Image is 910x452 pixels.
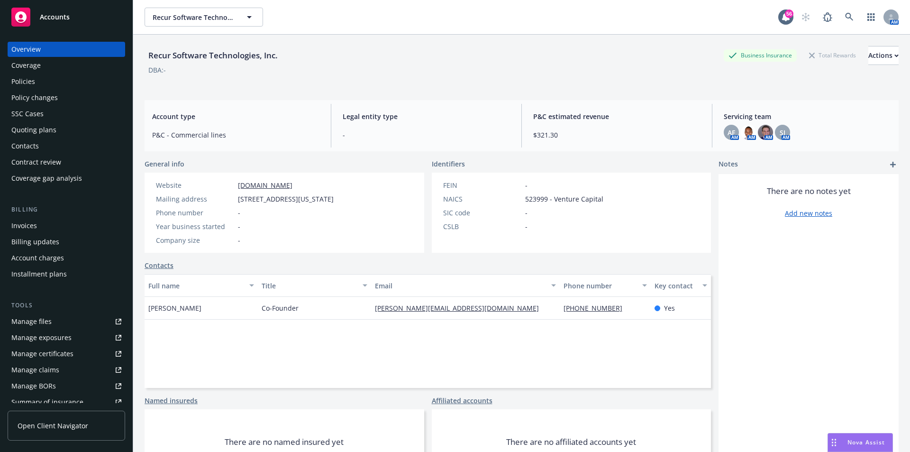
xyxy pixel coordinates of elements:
[8,4,125,30] a: Accounts
[148,303,201,313] span: [PERSON_NAME]
[11,362,59,378] div: Manage claims
[655,281,697,291] div: Key contact
[145,260,173,270] a: Contacts
[8,122,125,138] a: Quoting plans
[564,304,630,313] a: [PHONE_NUMBER]
[868,46,899,65] div: Actions
[238,194,334,204] span: [STREET_ADDRESS][US_STATE]
[443,194,521,204] div: NAICS
[8,234,125,249] a: Billing updates
[8,301,125,310] div: Tools
[8,314,125,329] a: Manage files
[11,330,72,345] div: Manage exposures
[664,303,675,313] span: Yes
[651,274,711,297] button: Key contact
[11,58,41,73] div: Coverage
[11,314,52,329] div: Manage files
[11,42,41,57] div: Overview
[11,218,37,233] div: Invoices
[145,159,184,169] span: General info
[11,378,56,394] div: Manage BORs
[533,130,701,140] span: $321.30
[8,138,125,154] a: Contacts
[8,155,125,170] a: Contract review
[741,125,756,140] img: photo
[11,106,44,121] div: SSC Cases
[152,111,319,121] span: Account type
[11,250,64,266] div: Account charges
[8,330,125,345] a: Manage exposures
[371,274,560,297] button: Email
[225,436,344,448] span: There are no named insured yet
[156,235,234,245] div: Company size
[343,111,510,121] span: Legal entity type
[525,180,528,190] span: -
[11,90,58,105] div: Policy changes
[8,378,125,394] a: Manage BORs
[758,125,773,140] img: photo
[156,180,234,190] div: Website
[148,281,244,291] div: Full name
[156,208,234,218] div: Phone number
[262,281,357,291] div: Title
[11,138,39,154] div: Contacts
[148,65,166,75] div: DBA: -
[18,421,88,431] span: Open Client Navigator
[432,159,465,169] span: Identifiers
[847,438,885,446] span: Nova Assist
[887,159,899,170] a: add
[8,362,125,378] a: Manage claims
[443,180,521,190] div: FEIN
[262,303,299,313] span: Co-Founder
[560,274,650,297] button: Phone number
[780,128,785,138] span: SJ
[11,395,83,410] div: Summary of insurance
[153,12,235,22] span: Recur Software Technologies, Inc.
[719,159,738,170] span: Notes
[375,281,546,291] div: Email
[533,111,701,121] span: P&C estimated revenue
[8,218,125,233] a: Invoices
[11,122,56,138] div: Quoting plans
[728,128,735,138] span: AF
[8,74,125,89] a: Policies
[238,181,292,190] a: [DOMAIN_NAME]
[8,267,125,282] a: Installment plans
[152,130,319,140] span: P&C - Commercial lines
[156,194,234,204] div: Mailing address
[506,436,636,448] span: There are no affiliated accounts yet
[724,49,797,61] div: Business Insurance
[40,13,70,21] span: Accounts
[785,208,832,218] a: Add new notes
[443,208,521,218] div: SIC code
[11,267,67,282] div: Installment plans
[804,49,861,61] div: Total Rewards
[724,111,891,121] span: Servicing team
[8,106,125,121] a: SSC Cases
[8,42,125,57] a: Overview
[828,433,893,452] button: Nova Assist
[238,221,240,231] span: -
[238,235,240,245] span: -
[525,221,528,231] span: -
[11,171,82,186] div: Coverage gap analysis
[525,208,528,218] span: -
[8,250,125,266] a: Account charges
[11,346,73,361] div: Manage certificates
[343,130,510,140] span: -
[818,8,837,27] a: Report a Bug
[796,8,815,27] a: Start snowing
[8,58,125,73] a: Coverage
[145,49,282,62] div: Recur Software Technologies, Inc.
[868,46,899,65] button: Actions
[8,346,125,361] a: Manage certificates
[525,194,603,204] span: 523999 - Venture Capital
[8,205,125,214] div: Billing
[785,9,793,18] div: 56
[8,171,125,186] a: Coverage gap analysis
[145,274,258,297] button: Full name
[8,395,125,410] a: Summary of insurance
[564,281,636,291] div: Phone number
[238,208,240,218] span: -
[443,221,521,231] div: CSLB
